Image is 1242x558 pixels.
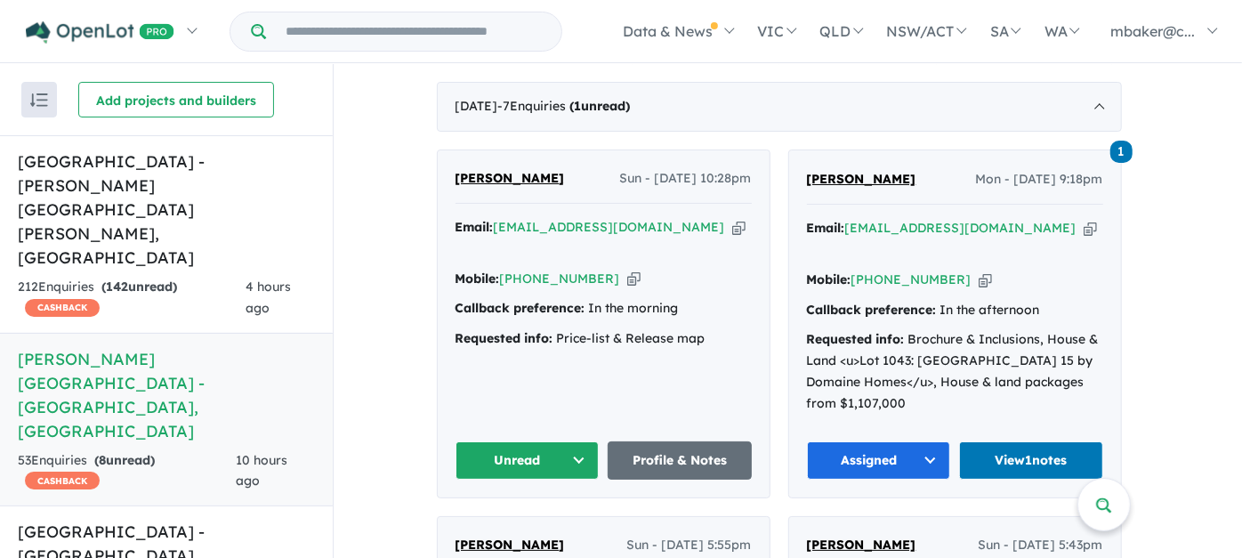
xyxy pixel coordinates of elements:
[732,218,746,237] button: Copy
[1110,141,1133,163] span: 1
[498,98,631,114] span: - 7 Enquir ies
[236,452,287,489] span: 10 hours ago
[106,279,128,295] span: 142
[500,271,620,287] a: [PHONE_NUMBER]
[807,300,1103,321] div: In the afternoon
[1084,219,1097,238] button: Copy
[18,347,315,443] h5: [PERSON_NAME][GEOGRAPHIC_DATA] - [GEOGRAPHIC_DATA] , [GEOGRAPHIC_DATA]
[246,279,291,316] span: 4 hours ago
[94,452,155,468] strong: ( unread)
[437,82,1122,132] div: [DATE]
[25,299,100,317] span: CASHBACK
[456,330,553,346] strong: Requested info:
[1110,22,1195,40] span: mbaker@c...
[18,450,236,493] div: 53 Enquir ies
[959,441,1103,480] a: View1notes
[807,535,916,556] a: [PERSON_NAME]
[456,168,565,190] a: [PERSON_NAME]
[807,302,937,318] strong: Callback preference:
[807,331,905,347] strong: Requested info:
[456,298,752,319] div: In the morning
[845,220,1077,236] a: [EMAIL_ADDRESS][DOMAIN_NAME]
[101,279,177,295] strong: ( unread)
[807,220,845,236] strong: Email:
[456,441,600,480] button: Unread
[807,169,916,190] a: [PERSON_NAME]
[627,535,752,556] span: Sun - [DATE] 5:55pm
[18,277,246,319] div: 212 Enquir ies
[608,441,752,480] a: Profile & Notes
[270,12,558,51] input: Try estate name, suburb, builder or developer
[30,93,48,107] img: sort.svg
[25,472,100,489] span: CASHBACK
[456,537,565,553] span: [PERSON_NAME]
[99,452,106,468] span: 8
[807,171,916,187] span: [PERSON_NAME]
[456,328,752,350] div: Price-list & Release map
[807,537,916,553] span: [PERSON_NAME]
[78,82,274,117] button: Add projects and builders
[494,219,725,235] a: [EMAIL_ADDRESS][DOMAIN_NAME]
[456,170,565,186] span: [PERSON_NAME]
[807,329,1103,414] div: Brochure & Inclusions, House & Land <u>Lot 1043: [GEOGRAPHIC_DATA] 15 by Domaine Homes</u>, House...
[807,271,851,287] strong: Mobile:
[976,169,1103,190] span: Mon - [DATE] 9:18pm
[456,271,500,287] strong: Mobile:
[627,270,641,288] button: Copy
[575,98,582,114] span: 1
[570,98,631,114] strong: ( unread)
[18,150,315,270] h5: [GEOGRAPHIC_DATA] - [PERSON_NAME][GEOGRAPHIC_DATA][PERSON_NAME] , [GEOGRAPHIC_DATA]
[456,219,494,235] strong: Email:
[1110,139,1133,163] a: 1
[456,300,585,316] strong: Callback preference:
[26,21,174,44] img: Openlot PRO Logo White
[620,168,752,190] span: Sun - [DATE] 10:28pm
[456,535,565,556] a: [PERSON_NAME]
[807,441,951,480] button: Assigned
[979,535,1103,556] span: Sun - [DATE] 5:43pm
[851,271,972,287] a: [PHONE_NUMBER]
[979,271,992,289] button: Copy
